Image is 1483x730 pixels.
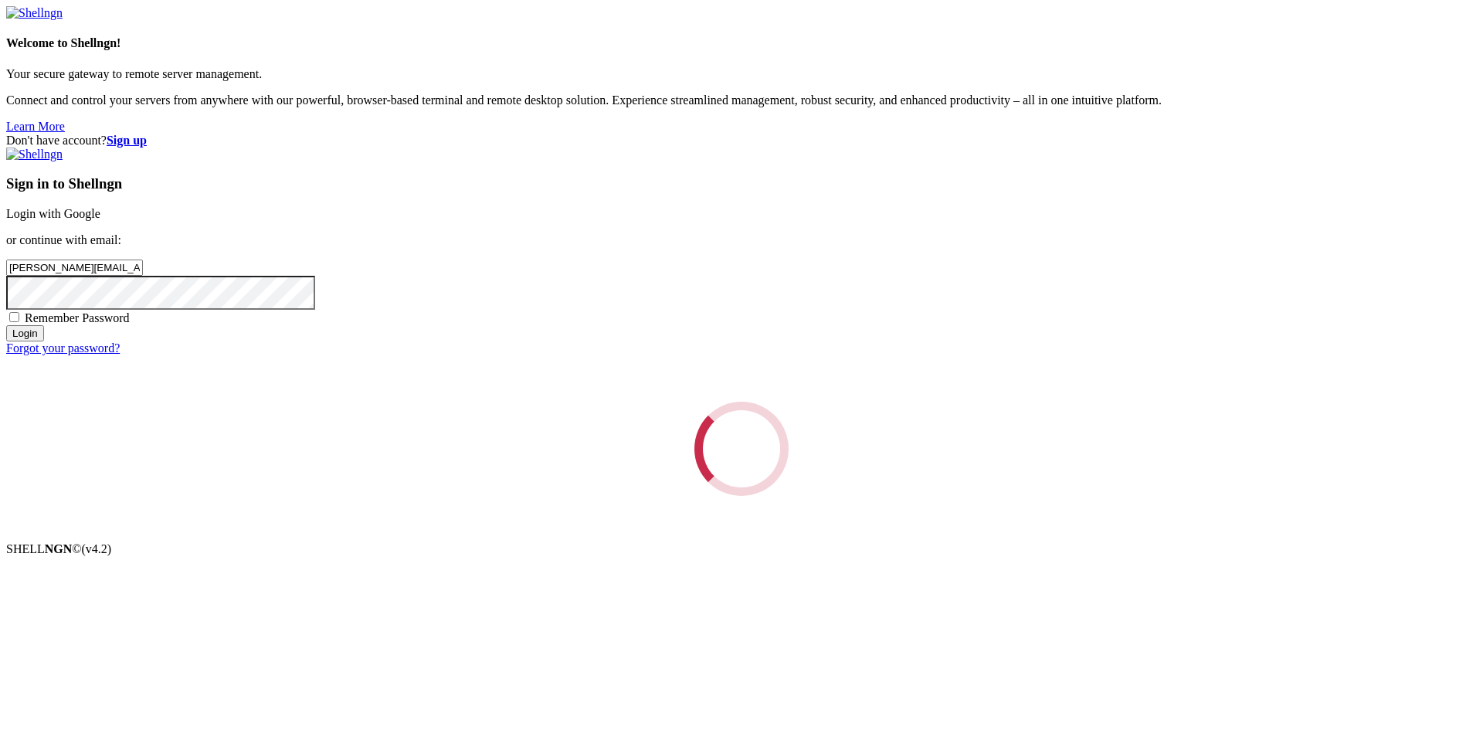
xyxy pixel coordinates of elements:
span: Remember Password [25,311,130,324]
p: Your secure gateway to remote server management. [6,67,1477,81]
span: SHELL © [6,542,111,555]
h4: Welcome to Shellngn! [6,36,1477,50]
span: 4.2.0 [82,542,112,555]
div: Loading... [690,397,792,500]
a: Forgot your password? [6,341,120,355]
input: Login [6,325,44,341]
b: NGN [45,542,73,555]
img: Shellngn [6,6,63,20]
a: Login with Google [6,207,100,220]
a: Learn More [6,120,65,133]
p: or continue with email: [6,233,1477,247]
h3: Sign in to Shellngn [6,175,1477,192]
a: Sign up [107,134,147,147]
p: Connect and control your servers from anywhere with our powerful, browser-based terminal and remo... [6,93,1477,107]
input: Remember Password [9,312,19,322]
input: Email address [6,260,143,276]
div: Don't have account? [6,134,1477,148]
img: Shellngn [6,148,63,161]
